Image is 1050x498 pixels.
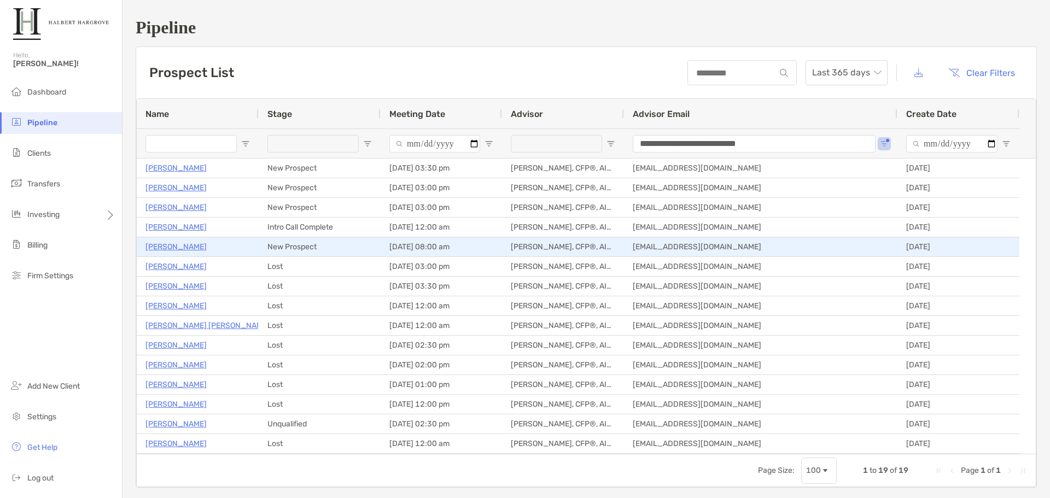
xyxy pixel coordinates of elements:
[897,355,1019,374] div: [DATE]
[389,109,445,119] span: Meeting Date
[624,198,897,217] div: [EMAIL_ADDRESS][DOMAIN_NAME]
[897,296,1019,315] div: [DATE]
[906,109,956,119] span: Create Date
[987,466,994,475] span: of
[381,395,502,414] div: [DATE] 12:00 pm
[502,296,624,315] div: [PERSON_NAME], CFP®, AIF®
[812,61,881,85] span: Last 365 days
[259,375,381,394] div: Lost
[381,336,502,355] div: [DATE] 02:30 pm
[806,466,821,475] div: 100
[935,466,943,475] div: First Page
[1005,466,1014,475] div: Next Page
[897,159,1019,178] div: [DATE]
[145,358,207,372] p: [PERSON_NAME]
[259,178,381,197] div: New Prospect
[259,198,381,217] div: New Prospect
[145,181,207,195] a: [PERSON_NAME]
[10,85,23,98] img: dashboard icon
[502,237,624,256] div: [PERSON_NAME], CFP®, AIF®
[145,220,207,234] a: [PERSON_NAME]
[624,178,897,197] div: [EMAIL_ADDRESS][DOMAIN_NAME]
[381,296,502,315] div: [DATE] 12:00 am
[145,260,207,273] p: [PERSON_NAME]
[241,139,250,148] button: Open Filter Menu
[381,178,502,197] div: [DATE] 03:00 pm
[136,17,1037,38] h1: Pipeline
[897,257,1019,276] div: [DATE]
[606,139,615,148] button: Open Filter Menu
[381,316,502,335] div: [DATE] 12:00 am
[145,378,207,391] a: [PERSON_NAME]
[10,177,23,190] img: transfers icon
[897,434,1019,453] div: [DATE]
[780,69,788,77] img: input icon
[897,414,1019,433] div: [DATE]
[502,434,624,453] div: [PERSON_NAME], CFP®, AIF®
[259,218,381,237] div: Intro Call Complete
[145,299,207,313] a: [PERSON_NAME]
[10,471,23,484] img: logout icon
[624,316,897,335] div: [EMAIL_ADDRESS][DOMAIN_NAME]
[502,257,624,276] div: [PERSON_NAME], CFP®, AIF®
[259,296,381,315] div: Lost
[897,198,1019,217] div: [DATE]
[27,210,60,219] span: Investing
[259,316,381,335] div: Lost
[502,316,624,335] div: [PERSON_NAME], CFP®, AIF®
[870,466,877,475] span: to
[145,135,237,153] input: Name Filter Input
[897,395,1019,414] div: [DATE]
[897,316,1019,335] div: [DATE]
[389,135,480,153] input: Meeting Date Filter Input
[145,161,207,175] a: [PERSON_NAME]
[145,279,207,293] p: [PERSON_NAME]
[624,218,897,237] div: [EMAIL_ADDRESS][DOMAIN_NAME]
[259,237,381,256] div: New Prospect
[381,257,502,276] div: [DATE] 03:00 pm
[27,443,57,452] span: Get Help
[897,218,1019,237] div: [DATE]
[145,417,207,431] a: [PERSON_NAME]
[27,179,60,189] span: Transfers
[10,268,23,282] img: firm-settings icon
[502,375,624,394] div: [PERSON_NAME], CFP®, AIF®
[10,409,23,423] img: settings icon
[1018,466,1027,475] div: Last Page
[259,414,381,433] div: Unqualified
[502,336,624,355] div: [PERSON_NAME], CFP®, AIF®
[381,198,502,217] div: [DATE] 03:00 pm
[267,109,292,119] span: Stage
[502,218,624,237] div: [PERSON_NAME], CFP®, AIF®
[948,466,956,475] div: Previous Page
[10,115,23,128] img: pipeline icon
[381,159,502,178] div: [DATE] 03:30 pm
[145,338,207,352] a: [PERSON_NAME]
[381,355,502,374] div: [DATE] 02:00 pm
[897,237,1019,256] div: [DATE]
[27,241,48,250] span: Billing
[149,65,234,80] h3: Prospect List
[624,375,897,394] div: [EMAIL_ADDRESS][DOMAIN_NAME]
[624,414,897,433] div: [EMAIL_ADDRESS][DOMAIN_NAME]
[502,178,624,197] div: [PERSON_NAME], CFP®, AIF®
[899,466,908,475] span: 19
[10,238,23,251] img: billing icon
[624,296,897,315] div: [EMAIL_ADDRESS][DOMAIN_NAME]
[890,466,897,475] span: of
[145,319,270,332] a: [PERSON_NAME] [PERSON_NAME]
[940,61,1023,85] button: Clear Filters
[27,271,73,280] span: Firm Settings
[633,135,876,153] input: Advisor Email Filter Input
[27,382,80,391] span: Add New Client
[624,336,897,355] div: [EMAIL_ADDRESS][DOMAIN_NAME]
[259,159,381,178] div: New Prospect
[259,355,381,374] div: Lost
[624,277,897,296] div: [EMAIL_ADDRESS][DOMAIN_NAME]
[485,139,493,148] button: Open Filter Menu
